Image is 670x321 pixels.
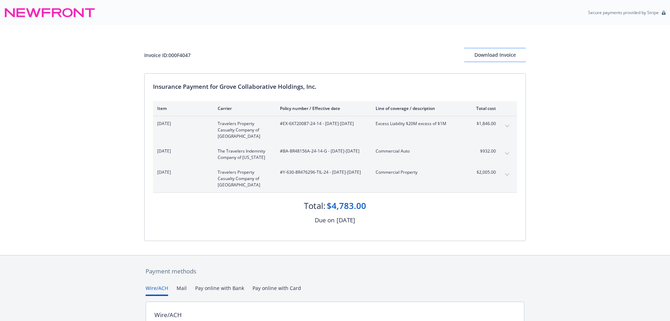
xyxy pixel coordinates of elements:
[470,148,496,154] span: $932.00
[376,148,458,154] span: Commercial Auto
[144,51,191,59] div: Invoice ID: 000F4047
[470,105,496,111] div: Total cost
[376,121,458,127] span: Excess Liability $20M excess of $1M
[337,216,355,225] div: [DATE]
[502,148,513,159] button: expand content
[157,121,206,127] span: [DATE]
[154,310,182,320] div: Wire/ACH
[146,267,524,276] div: Payment methods
[588,10,659,16] p: Secure payments provided by Stripe
[280,148,364,154] span: #BA-8R48156A-24-14-G - [DATE]-[DATE]
[153,144,517,165] div: [DATE]The Travelers Indemnity Company of [US_STATE]#BA-8R48156A-24-14-G - [DATE]-[DATE]Commercial...
[157,148,206,154] span: [DATE]
[376,169,458,175] span: Commercial Property
[470,121,496,127] span: $1,846.00
[153,165,517,192] div: [DATE]Travelers Property Casualty Company of [GEOGRAPHIC_DATA]#Y-630-8R476296-TIL-24 - [DATE]-[DA...
[376,105,458,111] div: Line of coverage / description
[157,105,206,111] div: Item
[464,48,526,62] button: Download Invoice
[146,284,168,296] button: Wire/ACH
[218,169,269,188] span: Travelers Property Casualty Company of [GEOGRAPHIC_DATA]
[280,169,364,175] span: #Y-630-8R476296-TIL-24 - [DATE]-[DATE]
[315,216,334,225] div: Due on
[218,148,269,161] span: The Travelers Indemnity Company of [US_STATE]
[177,284,187,296] button: Mail
[280,121,364,127] span: #EX-6X720087-24-14 - [DATE]-[DATE]
[153,116,517,144] div: [DATE]Travelers Property Casualty Company of [GEOGRAPHIC_DATA]#EX-6X720087-24-14 - [DATE]-[DATE]E...
[304,200,325,212] div: Total:
[218,105,269,111] div: Carrier
[470,169,496,175] span: $2,005.00
[280,105,364,111] div: Policy number / Effective date
[327,200,366,212] div: $4,783.00
[502,121,513,132] button: expand content
[157,169,206,175] span: [DATE]
[195,284,244,296] button: Pay online with Bank
[153,82,517,91] div: Insurance Payment for Grove Collaborative Holdings, Inc.
[218,121,269,140] span: Travelers Property Casualty Company of [GEOGRAPHIC_DATA]
[253,284,301,296] button: Pay online with Card
[502,169,513,180] button: expand content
